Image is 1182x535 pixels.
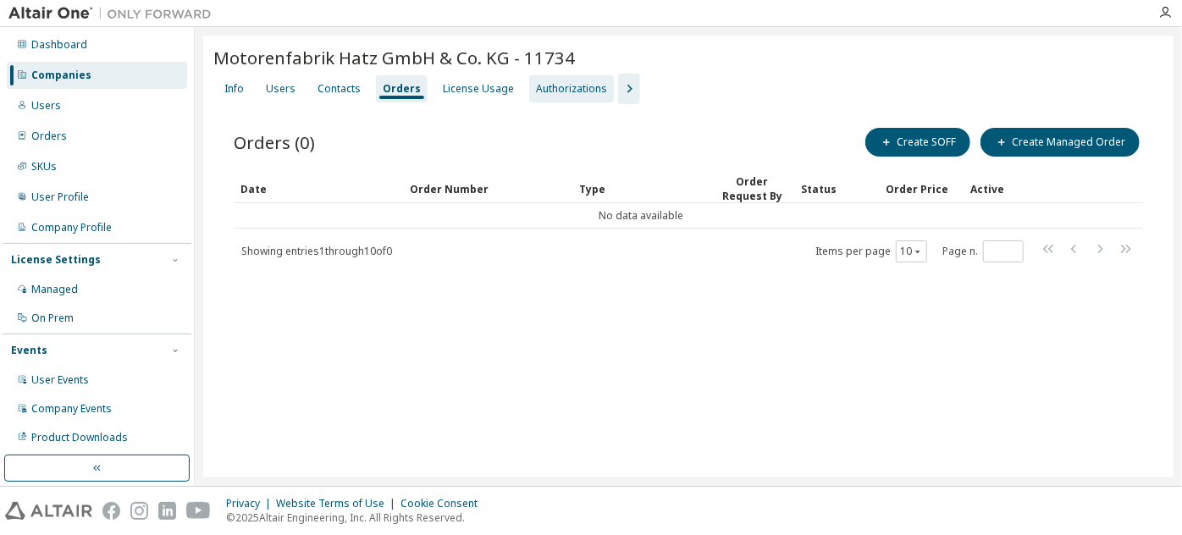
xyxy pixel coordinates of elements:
p: © 2025 Altair Engineering, Inc. All Rights Reserved. [226,510,488,525]
div: SKUs [31,160,57,174]
div: Authorizations [536,82,607,96]
div: Company Profile [31,221,112,234]
div: License Settings [11,253,101,267]
img: instagram.svg [130,502,148,520]
div: Active [970,175,1041,202]
div: Dashboard [31,38,87,52]
div: Users [31,99,61,113]
div: Order Price [886,175,957,202]
img: Altair One [8,5,220,22]
div: Info [224,82,244,96]
div: Order Number [410,175,566,202]
img: facebook.svg [102,502,120,520]
img: linkedin.svg [158,502,176,520]
div: Company Events [31,402,112,416]
button: 10 [900,245,923,258]
img: youtube.svg [186,502,211,520]
span: Page n. [942,240,1024,262]
span: Showing entries 1 through 10 of 0 [241,244,392,258]
div: User Events [31,373,89,387]
div: Date [240,175,396,202]
div: Privacy [226,497,276,510]
span: Items per page [815,240,927,262]
button: Create SOFF [865,128,970,157]
button: Create Managed Order [980,128,1140,157]
div: Status [801,175,872,202]
div: Website Terms of Use [276,497,400,510]
div: Orders [383,82,421,96]
div: License Usage [443,82,514,96]
div: Type [579,175,703,202]
div: Orders [31,130,67,143]
span: Orders (0) [234,130,315,154]
img: altair_logo.svg [5,502,92,520]
td: No data available [234,203,1048,229]
div: Product Downloads [31,431,128,444]
span: Motorenfabrik Hatz GmbH & Co. KG - 11734 [213,46,575,69]
div: Users [266,82,295,96]
div: On Prem [31,312,74,325]
div: Cookie Consent [400,497,488,510]
div: Order Request By [716,174,787,203]
div: Contacts [318,82,361,96]
div: User Profile [31,190,89,204]
div: Managed [31,283,78,296]
div: Events [11,344,47,357]
div: Companies [31,69,91,82]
